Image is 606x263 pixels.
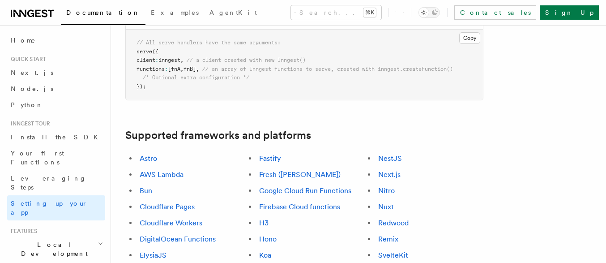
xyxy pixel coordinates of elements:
[168,66,180,72] span: [fnA
[209,9,257,16] span: AgentKit
[259,186,351,195] a: Google Cloud Run Functions
[540,5,599,20] a: Sign Up
[145,3,204,24] a: Examples
[7,195,105,220] a: Setting up your app
[7,170,105,195] a: Leveraging Steps
[202,66,453,72] span: // an array of Inngest functions to serve, created with inngest.createFunction()
[259,235,277,243] a: Hono
[140,219,202,227] a: Cloudflare Workers
[378,186,395,195] a: Nitro
[7,240,98,258] span: Local Development
[418,7,440,18] button: Toggle dark mode
[378,235,398,243] a: Remix
[11,134,103,141] span: Install the SDK
[7,56,46,63] span: Quick start
[151,9,199,16] span: Examples
[7,145,105,170] a: Your first Functions
[137,39,281,46] span: // All serve handlers have the same arguments:
[155,57,158,63] span: :
[11,200,88,216] span: Setting up your app
[137,57,155,63] span: client
[7,129,105,145] a: Install the SDK
[378,251,408,259] a: SvelteKit
[137,66,165,72] span: functions
[454,5,536,20] a: Contact sales
[259,170,341,179] a: Fresh ([PERSON_NAME])
[125,129,311,142] a: Supported frameworks and platforms
[259,154,281,163] a: Fastify
[378,219,409,227] a: Redwood
[259,219,269,227] a: H3
[7,97,105,113] a: Python
[165,66,168,72] span: :
[7,237,105,262] button: Local Development
[137,83,146,90] span: });
[180,57,184,63] span: ,
[180,66,184,72] span: ,
[291,5,381,20] button: Search...⌘K
[158,57,180,63] span: inngest
[459,32,480,44] button: Copy
[137,48,152,55] span: serve
[378,170,401,179] a: Next.js
[7,32,105,48] a: Home
[378,154,402,163] a: NestJS
[187,57,306,63] span: // a client created with new Inngest()
[259,251,271,259] a: Koa
[7,228,37,235] span: Features
[140,251,166,259] a: ElysiaJS
[61,3,145,25] a: Documentation
[11,36,36,45] span: Home
[7,81,105,97] a: Node.js
[140,203,195,211] a: Cloudflare Pages
[66,9,140,16] span: Documentation
[152,48,158,55] span: ({
[378,203,394,211] a: Nuxt
[11,85,53,92] span: Node.js
[204,3,262,24] a: AgentKit
[11,69,53,76] span: Next.js
[11,175,86,191] span: Leveraging Steps
[140,154,157,163] a: Astro
[140,170,184,179] a: AWS Lambda
[363,8,376,17] kbd: ⌘K
[7,120,50,127] span: Inngest tour
[7,65,105,81] a: Next.js
[184,66,196,72] span: fnB]
[259,203,340,211] a: Firebase Cloud functions
[11,101,43,108] span: Python
[140,235,216,243] a: DigitalOcean Functions
[143,74,249,81] span: /* Optional extra configuration */
[11,150,64,166] span: Your first Functions
[140,186,152,195] a: Bun
[196,66,199,72] span: ,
